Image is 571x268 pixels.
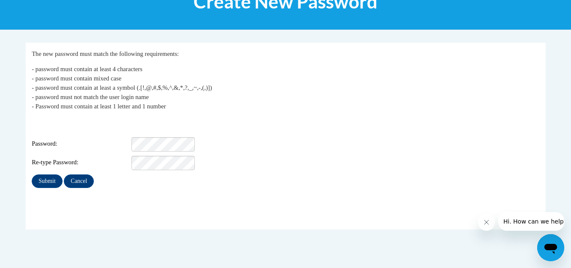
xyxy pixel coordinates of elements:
[32,66,212,110] span: - password must contain at least 4 characters - password must contain mixed case - password must ...
[498,212,564,231] iframe: Message from company
[32,158,130,167] span: Re-type Password:
[32,139,130,149] span: Password:
[5,6,68,13] span: Hi. How can we help?
[537,234,564,261] iframe: Button to launch messaging window
[478,214,495,231] iframe: Close message
[32,174,62,188] input: Submit
[32,50,179,57] span: The new password must match the following requirements:
[64,174,94,188] input: Cancel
